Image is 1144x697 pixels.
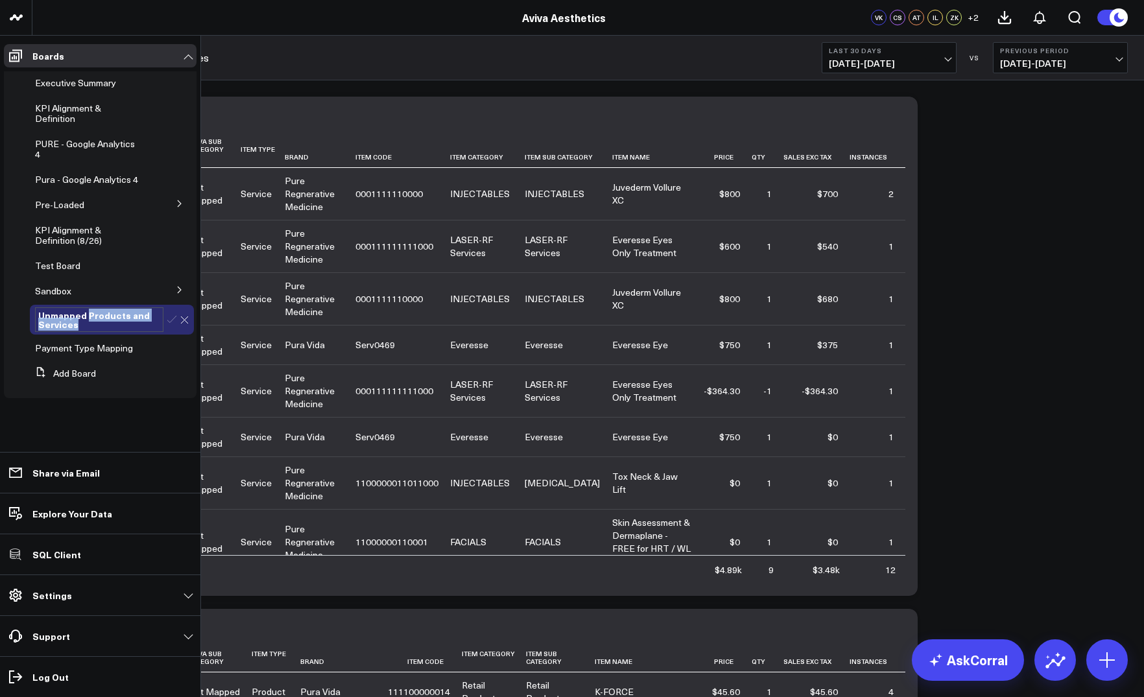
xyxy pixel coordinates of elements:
div: IL [927,10,943,25]
a: KPI Alignment & Definition (8/26) [35,225,142,246]
div: Everesse [450,431,488,443]
div: $0 [828,431,838,443]
div: Serv0469 [355,338,395,351]
p: Settings [32,590,72,600]
div: FACIALS [450,536,486,549]
th: Brand [285,131,355,168]
div: Not Mapped [188,181,229,207]
th: Brand [300,643,388,672]
th: Aviva Sub Category [188,643,252,672]
div: Serv0469 [355,431,395,443]
div: [MEDICAL_DATA] [525,477,600,490]
div: VK [871,10,887,25]
div: VS [963,54,986,62]
span: [DATE] - [DATE] [1000,58,1121,69]
span: Pura - Google Analytics 4 [35,173,138,185]
button: Cancel [180,315,189,325]
div: Not Mapped [188,424,229,450]
span: Pre-Loaded [35,198,84,211]
div: 000111111111000 [355,384,433,397]
div: $4.89k [715,563,742,576]
span: Executive Summary [35,77,116,89]
div: Service [241,536,272,549]
th: Item Category [462,643,526,672]
span: [DATE] - [DATE] [829,58,949,69]
div: 1 [767,536,772,549]
div: INJECTABLES [450,292,510,305]
div: 1 [888,240,894,253]
a: SQL Client [4,543,197,566]
div: 1100000011011000 [355,477,438,490]
div: $750 [719,431,740,443]
div: Pure Regnerative Medicine [285,523,344,561]
div: 1 [767,477,772,490]
p: Share via Email [32,467,100,478]
div: Pure Regnerative Medicine [285,227,344,266]
div: Tox Neck & Jaw Lift [612,470,692,496]
th: Item Name [595,643,712,672]
span: Payment Type Mapping [35,342,133,354]
div: Pura Vida [285,431,325,443]
div: LASER-RF Services [525,233,601,259]
span: PURE - Google Analytics 4 [35,137,135,160]
th: Instances [850,131,905,168]
div: $680 [817,292,838,305]
button: +2 [965,10,981,25]
th: Price [704,131,752,168]
div: Not Mapped [188,286,229,312]
div: -$364.30 [704,384,740,397]
th: Instances [850,643,905,672]
div: Everesse Eyes Only Treatment [612,233,692,259]
div: ZK [946,10,962,25]
div: FACIALS [525,536,561,549]
div: Pure Regnerative Medicine [285,372,344,410]
div: Everesse [525,431,563,443]
div: 1 [888,477,894,490]
div: Everesse [525,338,563,351]
div: Everesse Eye [612,431,668,443]
div: 1 [888,292,894,305]
div: $600 [719,240,740,253]
div: Unmapped Products and Services [35,307,163,332]
div: Not Mapped [188,529,229,555]
a: Sandbox [35,286,71,296]
div: $700 [817,187,838,200]
div: Pure Regnerative Medicine [285,174,344,213]
div: Service [241,338,272,351]
th: Item Type [241,131,285,168]
div: LASER-RF Services [525,378,601,404]
a: Test Board [35,261,80,271]
div: 1 [767,240,772,253]
a: AskCorral [912,639,1024,681]
div: Service [241,292,272,305]
th: Item Type [252,643,300,672]
div: Not Mapped [188,332,229,358]
a: PURE - Google Analytics 4 [35,139,139,159]
th: Aviva Sub Category [188,131,241,168]
div: 1 [767,187,772,200]
span: Test Board [35,259,80,272]
div: Not Mapped [188,233,229,259]
b: Previous Period [1000,47,1121,54]
div: INJECTABLES [450,477,510,490]
div: $0 [730,477,740,490]
th: Item Code [388,643,462,672]
div: -$364.30 [802,384,838,397]
div: Service [241,240,272,253]
a: Aviva Aesthetics [522,10,606,25]
div: Everesse [450,338,488,351]
div: LASER-RF Services [450,233,513,259]
div: $750 [719,338,740,351]
div: $0 [730,536,740,549]
div: Juvederm Vollure XC [612,286,692,312]
div: LASER-RF Services [450,378,513,404]
p: SQL Client [32,549,81,560]
div: 12 [885,563,896,576]
div: 2 [888,187,894,200]
div: Service [241,477,272,490]
th: Item Name [612,131,704,168]
span: KPI Alignment & Definition (8/26) [35,224,102,246]
p: Support [32,631,70,641]
a: Log Out [4,665,197,689]
div: 1 [767,292,772,305]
